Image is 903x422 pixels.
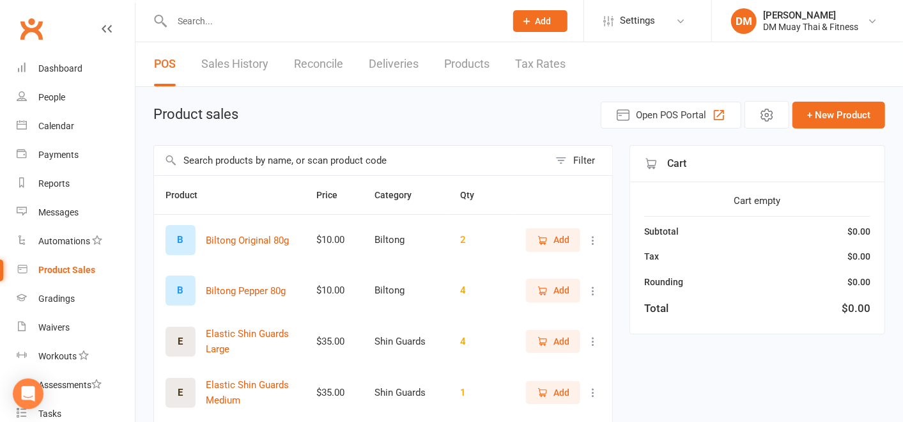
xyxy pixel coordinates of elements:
a: Deliveries [369,42,419,86]
a: Products [444,42,490,86]
span: Add [553,386,569,400]
div: Reports [38,178,70,189]
span: Product [166,190,212,200]
span: Category [374,190,426,200]
div: Biltong [374,285,437,296]
div: $35.00 [316,336,351,347]
button: Add [526,228,580,251]
div: Dashboard [38,63,82,74]
div: 4 [460,285,501,296]
div: E [166,378,196,408]
div: $0.00 [842,300,870,317]
a: Gradings [17,285,135,313]
div: Tax [644,249,659,263]
div: $0.00 [847,275,870,289]
span: Qty [460,190,488,200]
div: B [166,276,196,306]
button: Category [374,187,426,203]
div: 2 [460,235,501,246]
a: People [17,83,135,112]
div: Automations [38,236,90,246]
button: Add [526,381,580,404]
button: Price [316,187,351,203]
div: $35.00 [316,387,351,398]
div: Rounding [644,275,683,289]
div: Messages [38,207,79,217]
button: Qty [460,187,488,203]
a: POS [154,42,176,86]
a: Sales History [201,42,268,86]
a: Clubworx [15,13,47,45]
div: Cart [630,146,884,182]
div: $0.00 [847,224,870,238]
a: Reports [17,169,135,198]
div: Shin Guards [374,336,437,347]
div: E [166,327,196,357]
a: Dashboard [17,54,135,83]
div: B [166,225,196,255]
div: Workouts [38,351,77,361]
a: Waivers [17,313,135,342]
button: Elastic Shin Guards Medium [206,377,293,408]
div: Biltong [374,235,437,246]
a: Messages [17,198,135,227]
button: Product [166,187,212,203]
button: Filter [549,146,612,175]
div: DM [731,8,757,34]
span: Add [536,16,552,26]
div: Assessments [38,380,102,390]
div: Filter [573,153,595,168]
div: Calendar [38,121,74,131]
div: [PERSON_NAME] [763,10,858,21]
div: $10.00 [316,235,351,246]
a: Workouts [17,342,135,371]
button: Add [513,10,567,32]
button: Biltong Original 80g [206,233,289,248]
span: Add [553,283,569,297]
div: Payments [38,150,79,160]
a: Reconcile [294,42,343,86]
button: Add [526,279,580,302]
a: Calendar [17,112,135,141]
input: Search... [168,12,497,30]
div: Waivers [38,322,70,332]
a: Automations [17,227,135,256]
span: Settings [620,6,655,35]
div: Product Sales [38,265,95,275]
a: Product Sales [17,256,135,285]
div: Shin Guards [374,387,437,398]
span: Add [553,233,569,247]
div: DM Muay Thai & Fitness [763,21,858,33]
button: Biltong Pepper 80g [206,283,286,299]
button: Add [526,330,580,353]
span: Open POS Portal [636,107,706,123]
a: Assessments [17,371,135,400]
div: Subtotal [644,224,679,238]
div: 1 [460,387,501,398]
a: Payments [17,141,135,169]
div: Tasks [38,409,61,419]
div: $10.00 [316,285,351,296]
div: Open Intercom Messenger [13,379,43,409]
input: Search products by name, or scan product code [154,146,549,175]
span: Price [316,190,351,200]
h1: Product sales [153,107,238,122]
div: Total [644,300,668,317]
button: + New Product [792,102,885,129]
a: Tax Rates [515,42,566,86]
div: $0.00 [847,249,870,263]
div: Gradings [38,293,75,304]
div: People [38,92,65,102]
button: Elastic Shin Guards Large [206,326,293,357]
button: Open POS Portal [601,102,741,129]
span: Add [553,334,569,348]
div: Cart empty [644,193,870,208]
div: 4 [460,336,501,347]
